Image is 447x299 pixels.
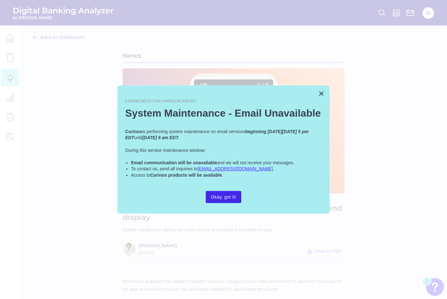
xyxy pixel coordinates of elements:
span: . [222,173,223,178]
strong: Curinos [125,129,142,134]
span: . [178,135,180,140]
p: During this service maintenance window: [125,147,322,154]
button: Okay, got it! [206,191,241,203]
span: Access to [131,173,150,178]
strong: Email communication will be unavailable [131,160,217,165]
span: is performing system maintenance on email services [142,129,245,134]
span: . [273,166,274,171]
button: Close [318,88,324,99]
h2: System Maintenance - Email Unavailable [125,107,322,119]
a: [EMAIL_ADDRESS][DOMAIN_NAME] [198,166,273,171]
span: until [134,135,142,140]
strong: Curinos products will be available [150,173,222,178]
span: To contact us, send all inquiries to [131,166,198,171]
p: Communication Announcement [125,99,322,104]
span: and we will not receive your messages. [217,160,295,165]
em: [DATE] 6 am EDT [142,135,178,140]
